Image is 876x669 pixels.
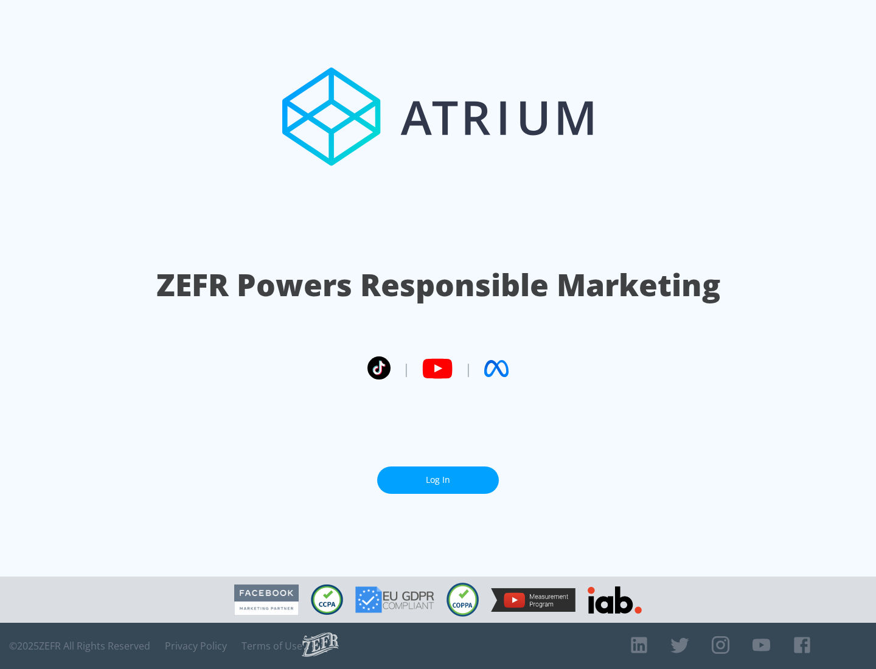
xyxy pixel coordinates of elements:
h1: ZEFR Powers Responsible Marketing [156,264,720,306]
img: COPPA Compliant [447,583,479,617]
img: YouTube Measurement Program [491,588,575,612]
a: Privacy Policy [165,640,227,652]
img: CCPA Compliant [311,584,343,615]
span: | [465,359,472,378]
img: GDPR Compliant [355,586,434,613]
a: Terms of Use [242,640,302,652]
span: | [403,359,410,378]
a: Log In [377,466,499,494]
img: IAB [588,586,642,614]
span: © 2025 ZEFR All Rights Reserved [9,640,150,652]
img: Facebook Marketing Partner [234,584,299,615]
